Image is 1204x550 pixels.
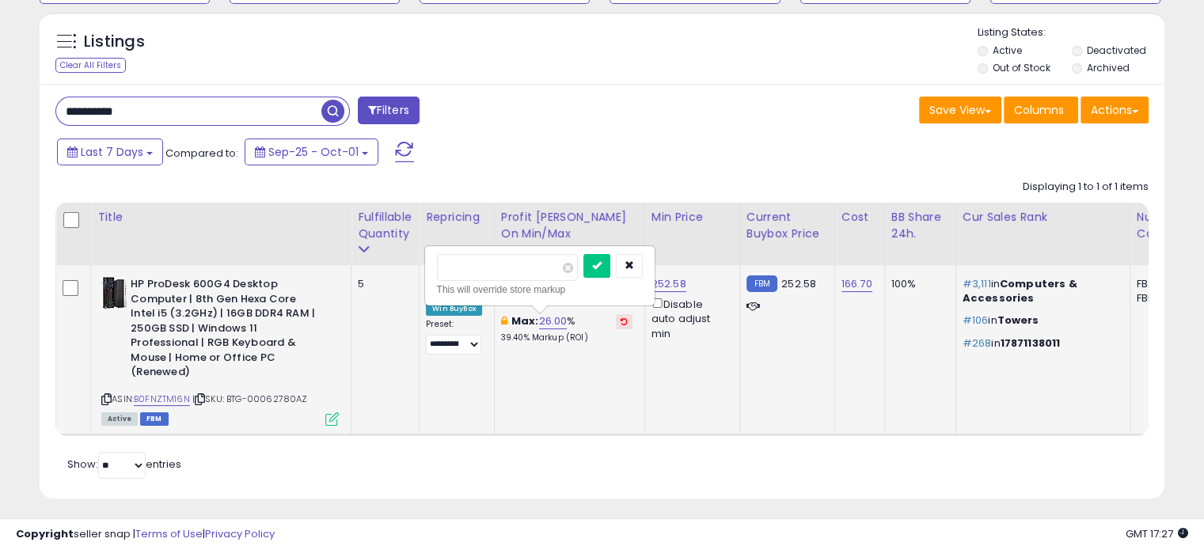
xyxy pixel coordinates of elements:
[993,61,1050,74] label: Out of Stock
[501,209,638,242] div: Profit [PERSON_NAME] on Min/Max
[841,276,872,292] a: 166.70
[1086,44,1145,57] label: Deactivated
[55,58,126,73] div: Clear All Filters
[97,209,344,226] div: Title
[1023,180,1149,195] div: Displaying 1 to 1 of 1 items
[746,209,828,242] div: Current Buybox Price
[1137,277,1189,291] div: FBA: 0
[165,146,238,161] span: Compared to:
[993,44,1022,57] label: Active
[358,97,420,124] button: Filters
[135,526,203,541] a: Terms of Use
[501,314,632,343] div: %
[501,332,632,343] p: 39.40% Markup (ROI)
[426,302,482,316] div: Win BuyBox
[963,313,1118,328] p: in
[67,457,181,472] span: Show: entries
[651,276,686,292] a: 252.58
[192,393,308,405] span: | SKU: BTG-00062780AZ
[781,276,816,291] span: 252.58
[101,277,339,424] div: ASIN:
[963,276,1077,305] span: Computers & Accessories
[891,209,949,242] div: BB Share 24h.
[358,209,412,242] div: Fulfillable Quantity
[539,313,568,329] a: 26.00
[841,209,878,226] div: Cost
[511,313,539,328] b: Max:
[919,97,1001,123] button: Save View
[746,275,777,292] small: FBM
[494,203,644,265] th: The percentage added to the cost of goods (COGS) that forms the calculator for Min & Max prices.
[1126,526,1188,541] span: 2025-10-13 17:27 GMT
[134,393,190,406] a: B0FNZTM16N
[131,277,323,384] b: HP ProDesk 600G4 Desktop Computer | 8th Gen Hexa Core Intel i5 (3.2GHz) | 16GB DDR4 RAM | 250GB S...
[437,282,643,298] div: This will override store markup
[16,526,74,541] strong: Copyright
[1004,97,1078,123] button: Columns
[963,336,992,351] span: #268
[891,277,944,291] div: 100%
[651,295,727,341] div: Disable auto adjust min
[997,313,1039,328] span: Towers
[963,209,1123,226] div: Cur Sales Rank
[426,319,482,355] div: Preset:
[205,526,275,541] a: Privacy Policy
[57,138,163,165] button: Last 7 Days
[963,277,1118,305] p: in
[101,277,127,309] img: 51zCnjMcqJL._SL40_.jpg
[245,138,378,165] button: Sep-25 - Oct-01
[963,336,1118,351] p: in
[978,25,1164,40] p: Listing States:
[358,277,407,291] div: 5
[16,527,275,542] div: seller snap | |
[140,412,169,426] span: FBM
[81,144,143,160] span: Last 7 Days
[84,31,145,53] h5: Listings
[963,276,991,291] span: #3,111
[1081,97,1149,123] button: Actions
[1137,209,1195,242] div: Num of Comp.
[101,412,138,426] span: All listings currently available for purchase on Amazon
[426,209,488,226] div: Repricing
[1001,336,1061,351] span: 17871138011
[621,317,628,325] i: Revert to store-level Max Markup
[1086,61,1129,74] label: Archived
[651,209,733,226] div: Min Price
[1137,291,1189,305] div: FBM: 0
[1014,102,1064,118] span: Columns
[268,144,359,160] span: Sep-25 - Oct-01
[501,316,507,326] i: This overrides the store level max markup for this listing
[963,313,989,328] span: #106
